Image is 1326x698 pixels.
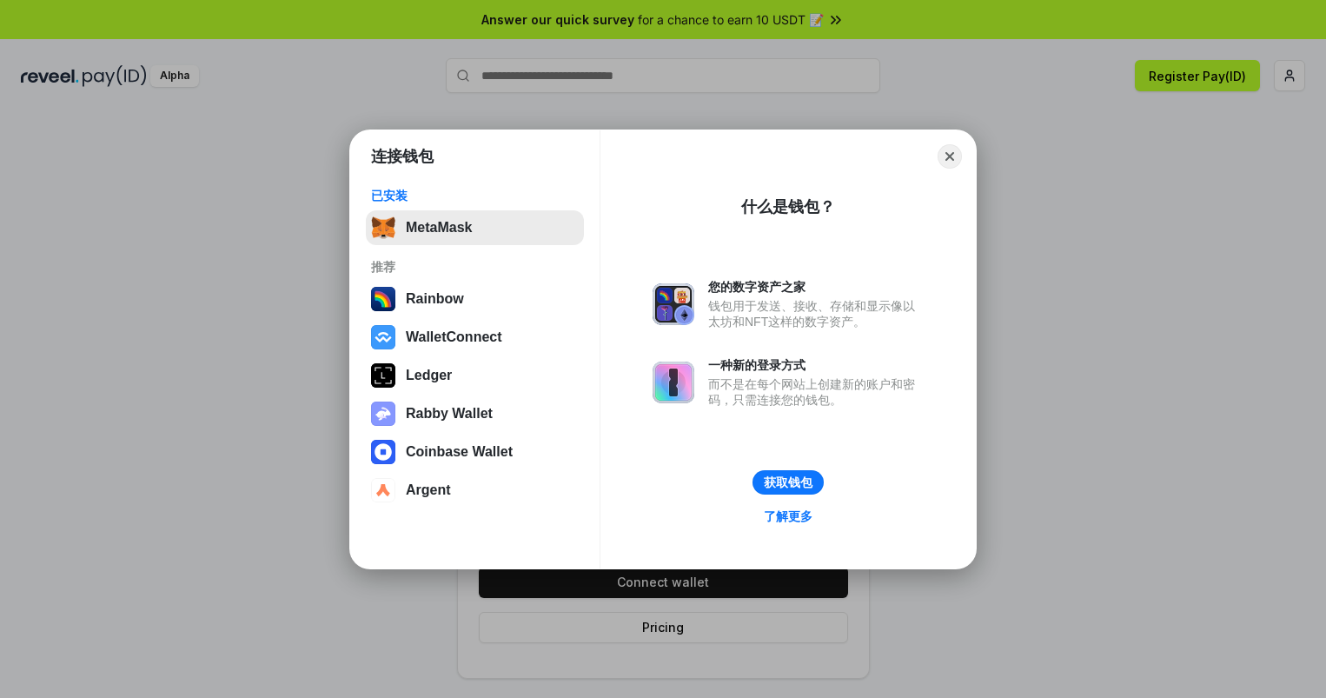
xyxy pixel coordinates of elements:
div: 了解更多 [764,509,812,524]
button: Close [938,144,962,169]
img: svg+xml,%3Csvg%20width%3D%22120%22%20height%3D%22120%22%20viewBox%3D%220%200%20120%20120%22%20fil... [371,287,395,311]
div: Ledger [406,368,452,383]
img: svg+xml,%3Csvg%20fill%3D%22none%22%20height%3D%2233%22%20viewBox%3D%220%200%2035%2033%22%20width%... [371,216,395,240]
button: 获取钱包 [753,470,824,495]
img: svg+xml,%3Csvg%20xmlns%3D%22http%3A%2F%2Fwww.w3.org%2F2000%2Fsvg%22%20fill%3D%22none%22%20viewBox... [371,402,395,426]
div: WalletConnect [406,329,502,345]
div: MetaMask [406,220,472,236]
div: 而不是在每个网站上创建新的账户和密码，只需连接您的钱包。 [708,376,924,408]
img: svg+xml,%3Csvg%20xmlns%3D%22http%3A%2F%2Fwww.w3.org%2F2000%2Fsvg%22%20width%3D%2228%22%20height%3... [371,363,395,388]
a: 了解更多 [753,505,823,528]
div: Coinbase Wallet [406,444,513,460]
div: 推荐 [371,259,579,275]
div: 什么是钱包？ [741,196,835,217]
div: Rainbow [406,291,464,307]
img: svg+xml,%3Csvg%20width%3D%2228%22%20height%3D%2228%22%20viewBox%3D%220%200%2028%2028%22%20fill%3D... [371,478,395,502]
img: svg+xml,%3Csvg%20width%3D%2228%22%20height%3D%2228%22%20viewBox%3D%220%200%2028%2028%22%20fill%3D... [371,325,395,349]
button: Rabby Wallet [366,396,584,431]
button: MetaMask [366,210,584,245]
button: Argent [366,473,584,508]
div: 钱包用于发送、接收、存储和显示像以太坊和NFT这样的数字资产。 [708,298,924,329]
img: svg+xml,%3Csvg%20xmlns%3D%22http%3A%2F%2Fwww.w3.org%2F2000%2Fsvg%22%20fill%3D%22none%22%20viewBox... [653,362,694,403]
div: Rabby Wallet [406,406,493,422]
img: svg+xml,%3Csvg%20width%3D%2228%22%20height%3D%2228%22%20viewBox%3D%220%200%2028%2028%22%20fill%3D... [371,440,395,464]
button: WalletConnect [366,320,584,355]
button: Ledger [366,358,584,393]
h1: 连接钱包 [371,146,434,167]
div: 一种新的登录方式 [708,357,924,373]
div: 已安装 [371,188,579,203]
button: Rainbow [366,282,584,316]
img: svg+xml,%3Csvg%20xmlns%3D%22http%3A%2F%2Fwww.w3.org%2F2000%2Fsvg%22%20fill%3D%22none%22%20viewBox... [653,283,694,325]
button: Coinbase Wallet [366,435,584,469]
div: 您的数字资产之家 [708,279,924,295]
div: Argent [406,482,451,498]
div: 获取钱包 [764,475,812,490]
